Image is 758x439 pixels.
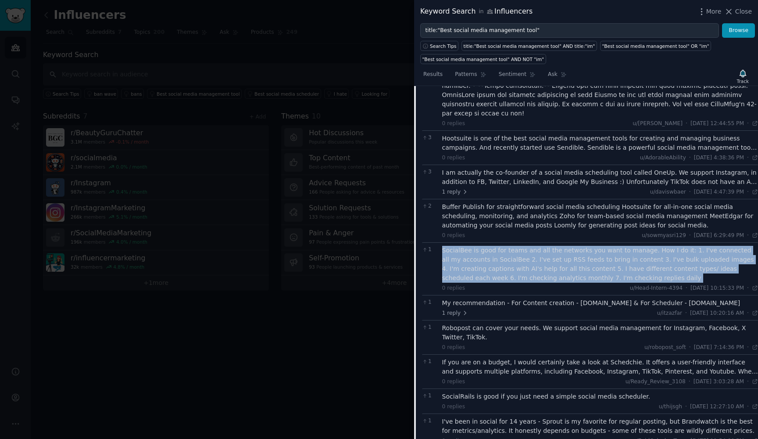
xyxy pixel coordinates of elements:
[422,358,437,366] span: 1
[689,232,691,240] span: ·
[545,68,570,86] a: Ask
[420,68,446,86] a: Results
[452,68,489,86] a: Patterns
[685,403,687,411] span: ·
[747,344,749,352] span: ·
[689,344,691,352] span: ·
[630,285,683,291] span: u/Head-Intern-4394
[626,378,686,385] span: u/Ready_Review_3108
[422,56,544,62] div: "Best social media management tool" AND NOT "im"
[737,78,749,84] div: Track
[640,155,686,161] span: u/AdorableAbility
[455,71,477,79] span: Patterns
[422,392,437,400] span: 1
[461,41,597,51] a: title:"Best social media management tool" AND title:"im"
[496,68,539,86] a: Sentiment
[690,120,744,128] span: [DATE] 12:44:55 PM
[694,378,744,386] span: [DATE] 3:03:28 AM
[747,309,749,317] span: ·
[420,6,533,17] div: Keyword Search Influencers
[685,309,687,317] span: ·
[686,120,687,128] span: ·
[499,71,526,79] span: Sentiment
[722,23,755,38] button: Browse
[747,120,749,128] span: ·
[422,134,437,142] span: 3
[420,23,719,38] input: Try a keyword related to your business
[747,378,749,386] span: ·
[464,43,595,49] div: title:"Best social media management tool" AND title:"im"
[442,309,468,317] span: 1 reply
[690,309,744,317] span: [DATE] 10:20:16 AM
[423,71,443,79] span: Results
[422,417,437,425] span: 1
[747,284,749,292] span: ·
[689,188,691,196] span: ·
[600,41,711,51] a: "Best social media management tool" OR "im"
[747,188,749,196] span: ·
[689,154,691,162] span: ·
[657,310,682,316] span: u/itzazfar
[706,7,722,16] span: More
[694,344,744,352] span: [DATE] 7:14:36 PM
[697,7,722,16] button: More
[694,154,744,162] span: [DATE] 4:38:36 PM
[747,232,749,240] span: ·
[690,403,744,411] span: [DATE] 12:27:10 AM
[724,7,752,16] button: Close
[422,202,437,210] span: 2
[686,284,687,292] span: ·
[659,403,682,410] span: u/thijsgh
[644,344,686,350] span: u/robopost_soft
[548,71,558,79] span: Ask
[734,67,752,86] button: Track
[422,246,437,254] span: 1
[422,299,437,306] span: 1
[694,188,744,196] span: [DATE] 4:47:39 PM
[747,403,749,411] span: ·
[422,324,437,331] span: 1
[689,378,690,386] span: ·
[420,41,458,51] button: Search Tips
[442,188,468,196] span: 1 reply
[633,120,683,126] span: u/[PERSON_NAME]
[642,232,686,238] span: u/sowmyasri129
[602,43,709,49] div: "Best social media management tool" OR "im"
[420,54,546,64] a: "Best social media management tool" AND NOT "im"
[747,154,749,162] span: ·
[694,232,744,240] span: [DATE] 6:29:49 PM
[430,43,457,49] span: Search Tips
[479,8,483,16] span: in
[735,7,752,16] span: Close
[422,168,437,176] span: 3
[650,189,686,195] span: u/daviswbaer
[690,284,744,292] span: [DATE] 10:15:33 PM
